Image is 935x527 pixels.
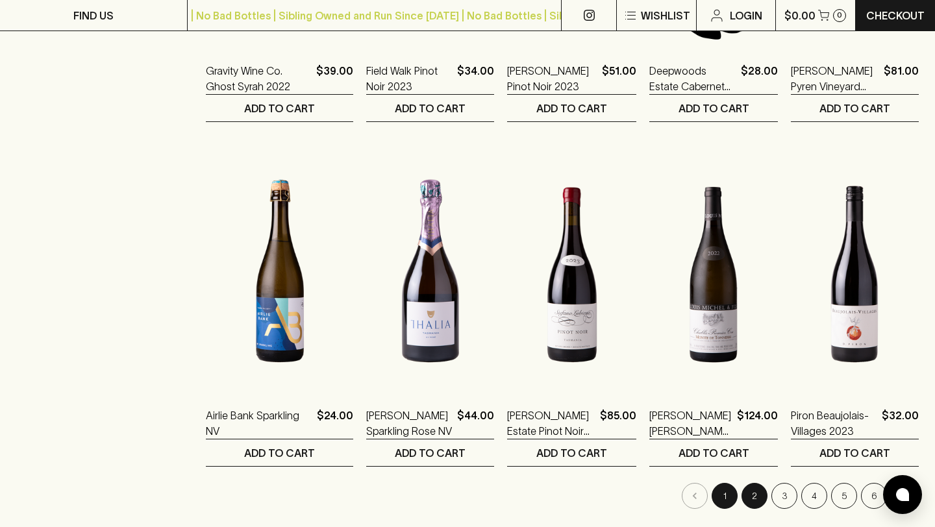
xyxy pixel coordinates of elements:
button: Go to page 2 [742,483,767,509]
a: [PERSON_NAME] Sparkling Rose NV [366,408,452,439]
p: $124.00 [737,408,778,439]
a: [PERSON_NAME] Pinot Noir 2023 [507,63,597,94]
p: ADD TO CART [244,445,315,461]
a: Gravity Wine Co. Ghost Syrah 2022 [206,63,311,94]
p: $39.00 [316,63,353,94]
p: $34.00 [457,63,494,94]
a: Deepwoods Estate Cabernet Merlot 2020 [649,63,735,94]
button: Go to page 4 [801,483,827,509]
button: ADD TO CART [791,439,919,466]
a: Piron Beaujolais-Villages 2023 [791,408,877,439]
nav: pagination navigation [206,483,919,509]
button: ADD TO CART [366,95,494,121]
img: Piron Beaujolais-Villages 2023 [791,161,919,388]
a: Field Walk Pinot Noir 2023 [366,63,452,94]
img: Thalia Sparkling Rose NV [366,161,494,388]
p: $28.00 [741,63,778,94]
p: $0.00 [784,8,816,23]
button: page 1 [712,483,738,509]
p: ADD TO CART [819,101,890,116]
p: ADD TO CART [395,445,466,461]
p: ADD TO CART [536,101,607,116]
p: Wishlist [641,8,690,23]
p: $24.00 [317,408,353,439]
p: ADD TO CART [679,445,749,461]
p: ADD TO CART [395,101,466,116]
p: ADD TO CART [244,101,315,116]
img: bubble-icon [896,488,909,501]
p: ADD TO CART [819,445,890,461]
p: $44.00 [457,408,494,439]
button: ADD TO CART [507,439,636,466]
button: Go to page 3 [771,483,797,509]
button: ADD TO CART [791,95,919,121]
img: Louis Michel Chablis Montee de Tonnerre 1er Cru 2021 [649,161,777,388]
button: ADD TO CART [507,95,636,121]
p: 0 [837,12,842,19]
button: ADD TO CART [206,95,353,121]
p: $51.00 [602,63,636,94]
button: Go to page 5 [831,483,857,509]
a: [PERSON_NAME] Pyren Vineyard Sauvignon Blanc 2023 [791,63,879,94]
button: Go to page 6 [861,483,887,509]
p: $32.00 [882,408,919,439]
p: ADD TO CART [679,101,749,116]
button: ADD TO CART [206,439,353,466]
a: [PERSON_NAME] [PERSON_NAME] de Tonnerre 1er Cru 2021 [649,408,731,439]
p: FIND US [73,8,114,23]
p: $81.00 [884,63,919,94]
button: ADD TO CART [366,439,494,466]
img: Stefano Lubiana Estate Pinot Noir 2023 [507,161,636,388]
p: Login [730,8,762,23]
button: ADD TO CART [649,439,777,466]
p: $85.00 [600,408,636,439]
p: ADD TO CART [536,445,607,461]
img: Airlie Bank Sparkling NV [206,161,353,388]
p: Checkout [866,8,925,23]
button: ADD TO CART [649,95,777,121]
a: [PERSON_NAME] Estate Pinot Noir 2023 [507,408,595,439]
a: Airlie Bank Sparkling NV [206,408,312,439]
